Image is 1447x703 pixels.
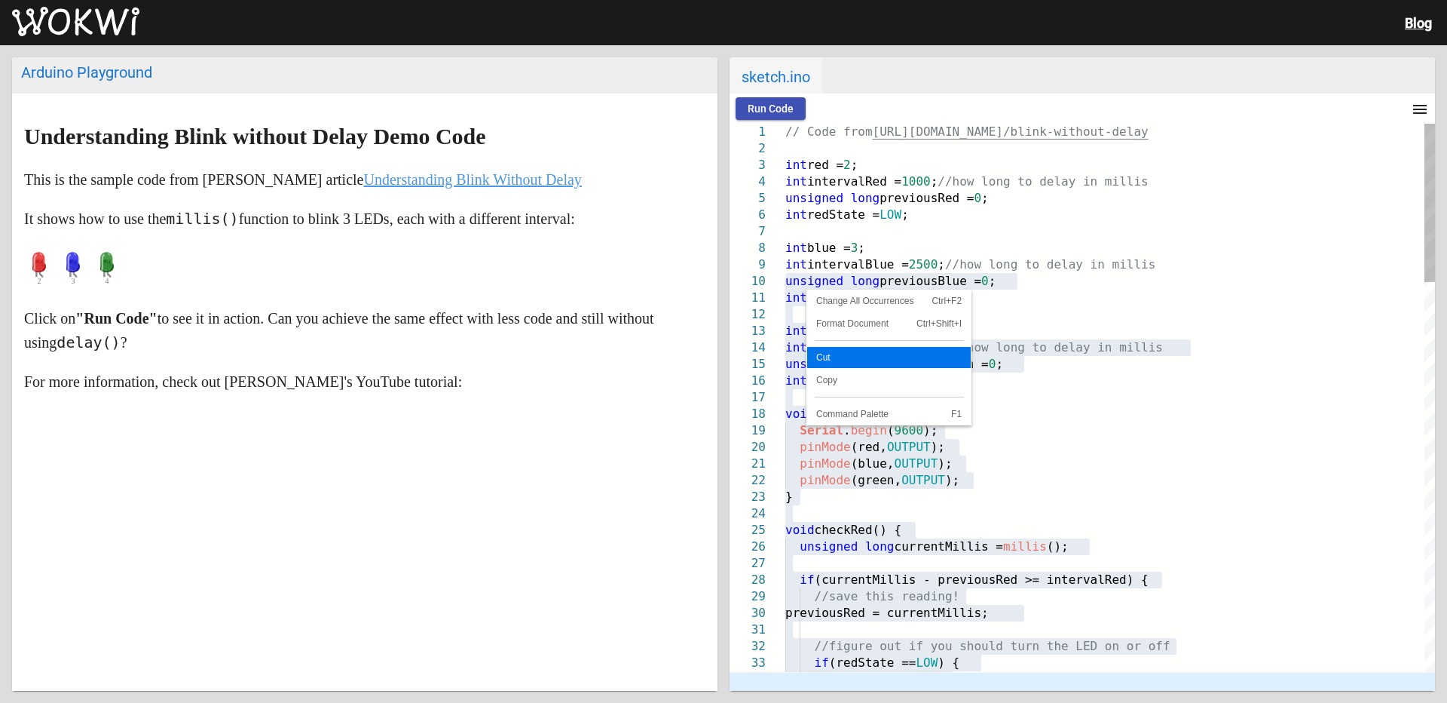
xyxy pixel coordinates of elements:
span: Copy [807,376,971,385]
div: 8 [730,240,766,256]
span: //how long to delay in millis [945,257,1155,272]
span: F1 [913,410,971,419]
span: [URL][DOMAIN_NAME] [873,124,1003,139]
span: (blue, [851,456,895,471]
span: Serial [800,423,843,437]
a: Understanding Blink Without Delay [363,171,581,188]
span: int [785,373,807,388]
span: int [785,324,807,338]
span: int [785,340,807,355]
span: Ctrl+F2 [922,296,971,305]
div: 4 [730,173,766,190]
span: (); [1047,539,1069,554]
span: LOW [916,655,938,670]
div: 25 [730,522,766,539]
span: red = [807,158,843,172]
div: 1 [730,124,766,140]
div: 26 [730,539,766,555]
div: 15 [730,356,766,373]
span: redState = [807,207,880,222]
span: (redState == [829,655,916,670]
span: int [785,158,807,172]
div: 10 [730,273,766,290]
span: 3 [851,241,858,255]
div: 27 [730,555,766,572]
a: Blog [1405,15,1432,31]
span: 2500 [909,257,938,272]
span: checkRed() { [815,523,902,537]
span: void [785,523,815,537]
div: 9 [730,256,766,273]
span: sketch.ino [730,57,822,94]
span: unsigned [785,191,843,205]
span: Change All Occurrences [807,296,922,305]
div: 29 [730,588,766,605]
div: 11 [730,290,766,306]
span: currentMillis = [895,539,1004,554]
span: ) { [938,655,959,670]
mat-icon: menu [1411,100,1429,118]
span: begin [851,423,887,437]
span: //how long to delay in millis [953,340,1163,355]
span: pinMode [800,456,850,471]
span: 9600 [895,423,924,437]
span: Ctrl+Shift+I [901,319,971,328]
div: 23 [730,489,766,505]
span: Command Palette [807,410,913,419]
span: 1000 [901,174,931,189]
span: //how long to delay in millis [938,174,1148,189]
span: ; [901,207,909,222]
span: unsigned [785,357,843,371]
span: Format Document [807,319,901,328]
span: OUTPUT [895,456,938,471]
span: (currentMillis - previousRed >= intervalRed) { [815,573,1149,587]
span: (red, [851,440,887,454]
span: void [785,407,815,421]
p: It shows how to use the function to blink 3 LEDs, each with a different interval: [24,207,705,231]
div: 20 [730,439,766,456]
span: /blink-without-delay [1003,124,1149,139]
span: previousRed = currentMillis; [785,606,989,620]
span: pinMode [800,440,850,454]
div: 28 [730,572,766,588]
div: 3 [730,157,766,173]
span: unsigned [785,274,843,288]
div: 13 [730,323,766,339]
span: ( [887,423,895,437]
div: 2 [730,140,766,157]
span: int [785,257,807,272]
span: ; [931,174,938,189]
span: int [785,290,807,305]
div: 21 [730,456,766,472]
span: long [851,274,880,288]
h1: Understanding Blink without Delay Demo Code [24,124,705,149]
div: 34 [730,671,766,688]
span: intervalRed = [807,174,901,189]
span: ; [938,257,945,272]
span: ); [938,456,952,471]
span: intervalBlue = [807,257,909,272]
span: //save this reading! [815,589,960,603]
span: if [815,655,829,670]
span: . [843,423,851,437]
span: long [851,191,880,205]
span: ; [989,274,996,288]
span: 0 [981,274,989,288]
span: ); [923,423,938,437]
span: int [785,174,807,189]
div: 18 [730,406,766,422]
span: previousBlue = [880,274,981,288]
div: 5 [730,190,766,207]
span: blue = [807,241,851,255]
span: ); [945,473,959,487]
span: pinMode [800,473,850,487]
span: LOW [880,207,901,222]
div: 14 [730,339,766,356]
div: 31 [730,622,766,638]
span: 0 [989,357,996,371]
span: ; [981,191,989,205]
span: int [785,207,807,222]
div: 19 [730,422,766,439]
div: 24 [730,505,766,522]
